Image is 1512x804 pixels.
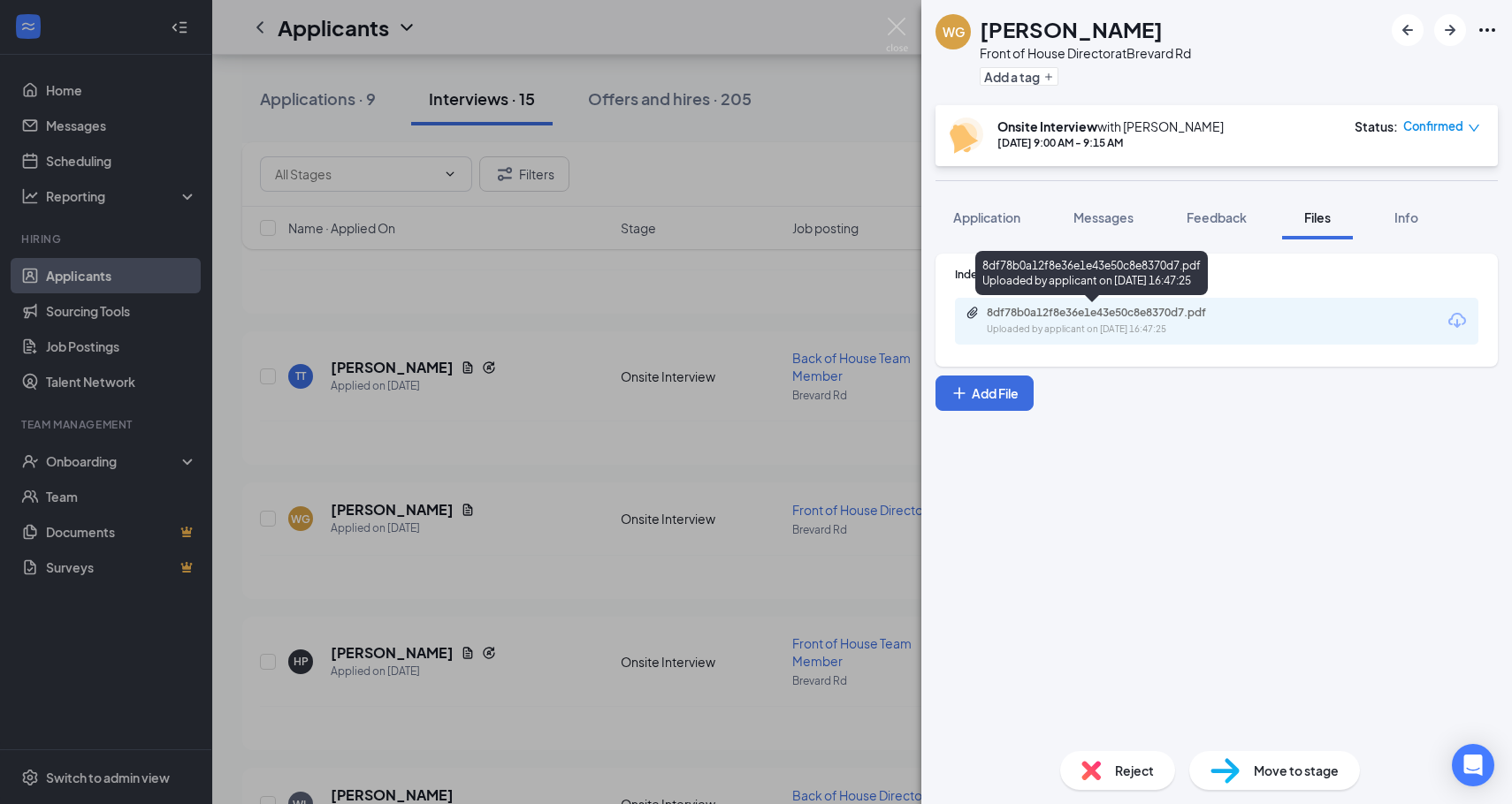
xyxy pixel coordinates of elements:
button: Add FilePlus [935,375,1034,411]
svg: Plus [1043,72,1054,82]
div: Front of House Director at Brevard Rd [980,44,1191,62]
span: down [1468,122,1480,134]
div: Indeed Resume [955,267,1478,282]
svg: Paperclip [966,306,980,320]
span: Info [1394,209,1418,225]
button: PlusAdd a tag [980,67,1058,86]
svg: Ellipses [1477,19,1498,41]
span: Application [953,209,1020,225]
svg: Plus [951,384,968,402]
div: Open Intercom Messenger [1452,744,1494,786]
div: [DATE] 9:00 AM - 9:15 AM [997,135,1224,150]
div: WG [943,23,965,41]
div: 8df78b0a12f8e36e1e43e50c8e8370d7.pdf Uploaded by applicant on [DATE] 16:47:25 [975,251,1208,295]
div: with [PERSON_NAME] [997,118,1224,135]
span: Feedback [1187,209,1247,225]
div: Uploaded by applicant on [DATE] 16:47:25 [987,322,1252,337]
span: Files [1304,209,1331,225]
button: ArrowRight [1434,14,1466,46]
b: Onsite Interview [997,118,1097,134]
svg: ArrowRight [1439,19,1461,41]
button: ArrowLeftNew [1392,14,1424,46]
a: Paperclip8df78b0a12f8e36e1e43e50c8e8370d7.pdfUploaded by applicant on [DATE] 16:47:25 [966,306,1252,337]
span: Move to stage [1254,761,1339,780]
svg: ArrowLeftNew [1397,19,1418,41]
div: 8df78b0a12f8e36e1e43e50c8e8370d7.pdf [987,306,1234,320]
span: Reject [1115,761,1154,780]
span: Confirmed [1403,118,1463,135]
div: Status : [1355,118,1398,135]
span: Messages [1073,209,1134,225]
h1: [PERSON_NAME] [980,14,1163,44]
svg: Download [1447,310,1468,331]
